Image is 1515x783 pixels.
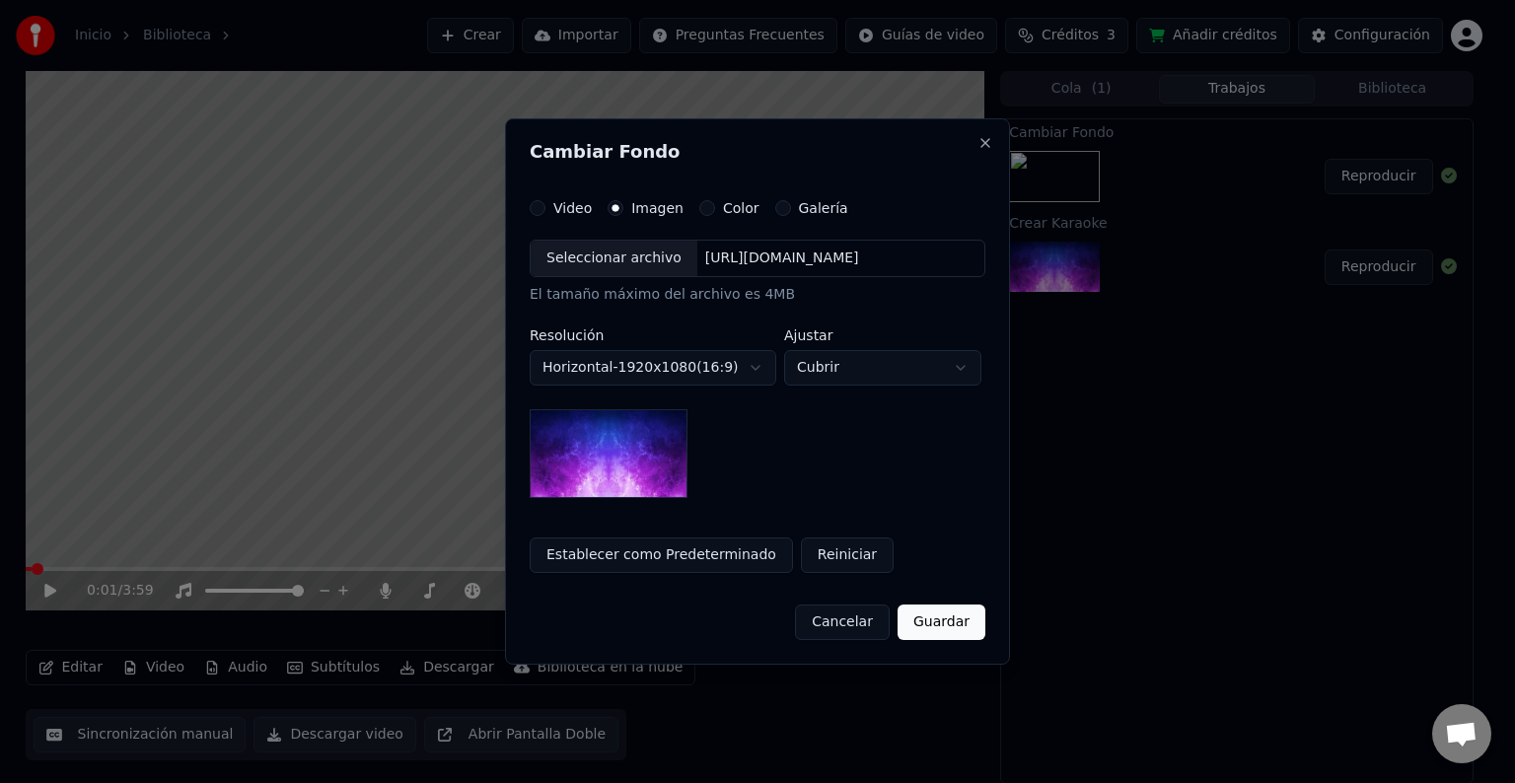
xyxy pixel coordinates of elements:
button: Establecer como Predeterminado [530,537,793,573]
label: Color [723,201,759,215]
button: Reiniciar [801,537,894,573]
button: Guardar [898,605,985,640]
label: Imagen [631,201,684,215]
div: El tamaño máximo del archivo es 4MB [530,285,985,305]
button: Cancelar [795,605,890,640]
div: [URL][DOMAIN_NAME] [697,249,867,268]
label: Video [553,201,592,215]
label: Ajustar [784,328,981,342]
h2: Cambiar Fondo [530,143,985,161]
div: Seleccionar archivo [531,241,697,276]
label: Galería [799,201,848,215]
label: Resolución [530,328,776,342]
